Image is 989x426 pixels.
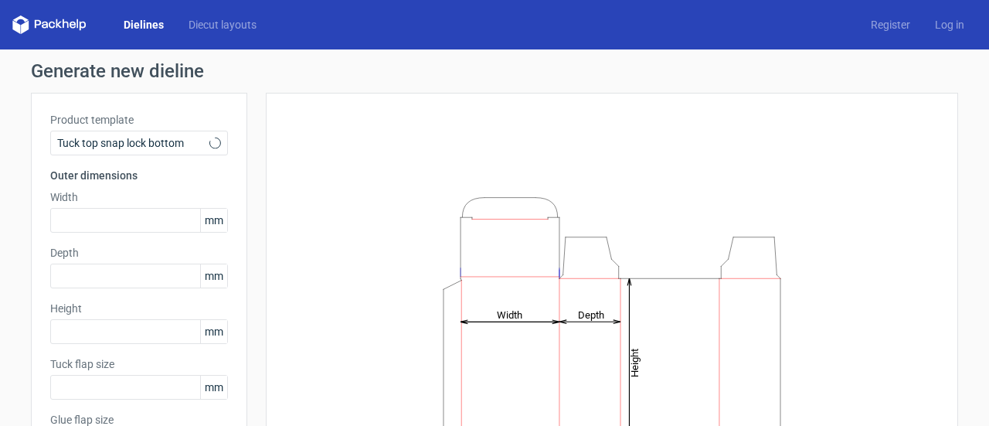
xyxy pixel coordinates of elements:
tspan: Depth [578,308,604,320]
span: mm [200,209,227,232]
span: mm [200,376,227,399]
h3: Outer dimensions [50,168,228,183]
span: mm [200,320,227,343]
a: Dielines [111,17,176,32]
label: Product template [50,112,228,128]
span: mm [200,264,227,288]
a: Diecut layouts [176,17,269,32]
label: Width [50,189,228,205]
a: Log in [923,17,977,32]
a: Register [858,17,923,32]
tspan: Height [629,348,641,377]
tspan: Width [497,308,522,320]
h1: Generate new dieline [31,62,958,80]
label: Tuck flap size [50,356,228,372]
label: Depth [50,245,228,261]
span: Tuck top snap lock bottom [57,135,209,151]
label: Height [50,301,228,316]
